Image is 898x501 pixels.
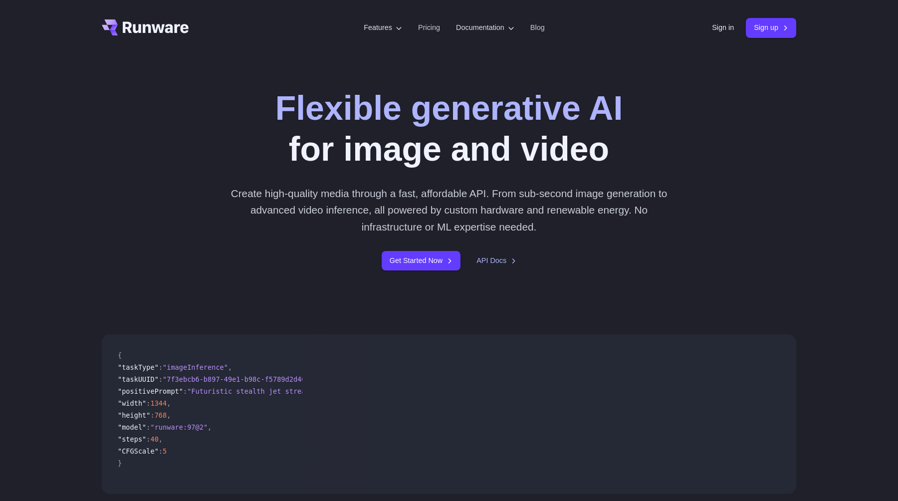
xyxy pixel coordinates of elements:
a: Blog [530,22,545,33]
a: Sign in [712,22,734,33]
a: API Docs [476,255,516,266]
span: "taskType" [118,363,159,371]
span: 1344 [150,399,167,407]
span: "taskUUID" [118,375,159,383]
label: Documentation [456,22,514,33]
span: { [118,351,122,359]
span: "steps" [118,435,146,443]
h1: for image and video [275,88,623,169]
span: , [167,399,171,407]
span: "height" [118,411,150,419]
a: Sign up [746,18,796,37]
span: , [228,363,232,371]
span: "Futuristic stealth jet streaking through a neon-lit cityscape with glowing purple exhaust" [187,387,559,395]
span: : [159,363,163,371]
span: "CFGScale" [118,447,159,455]
span: 768 [155,411,167,419]
strong: Flexible generative AI [275,89,623,127]
span: "positivePrompt" [118,387,183,395]
span: : [159,375,163,383]
span: : [183,387,187,395]
span: "7f3ebcb6-b897-49e1-b98c-f5789d2d40d7" [163,375,318,383]
span: 5 [163,447,167,455]
span: 40 [150,435,158,443]
span: , [167,411,171,419]
a: Pricing [418,22,440,33]
span: , [159,435,163,443]
span: : [146,435,150,443]
span: : [159,447,163,455]
label: Features [364,22,402,33]
span: "imageInference" [163,363,228,371]
a: Go to / [102,19,189,35]
span: "runware:97@2" [150,423,208,431]
span: } [118,459,122,467]
span: "width" [118,399,146,407]
span: : [150,411,154,419]
p: Create high-quality media through a fast, affordable API. From sub-second image generation to adv... [227,185,672,235]
span: : [146,423,150,431]
span: : [146,399,150,407]
a: Get Started Now [382,251,460,270]
span: "model" [118,423,146,431]
span: , [208,423,212,431]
